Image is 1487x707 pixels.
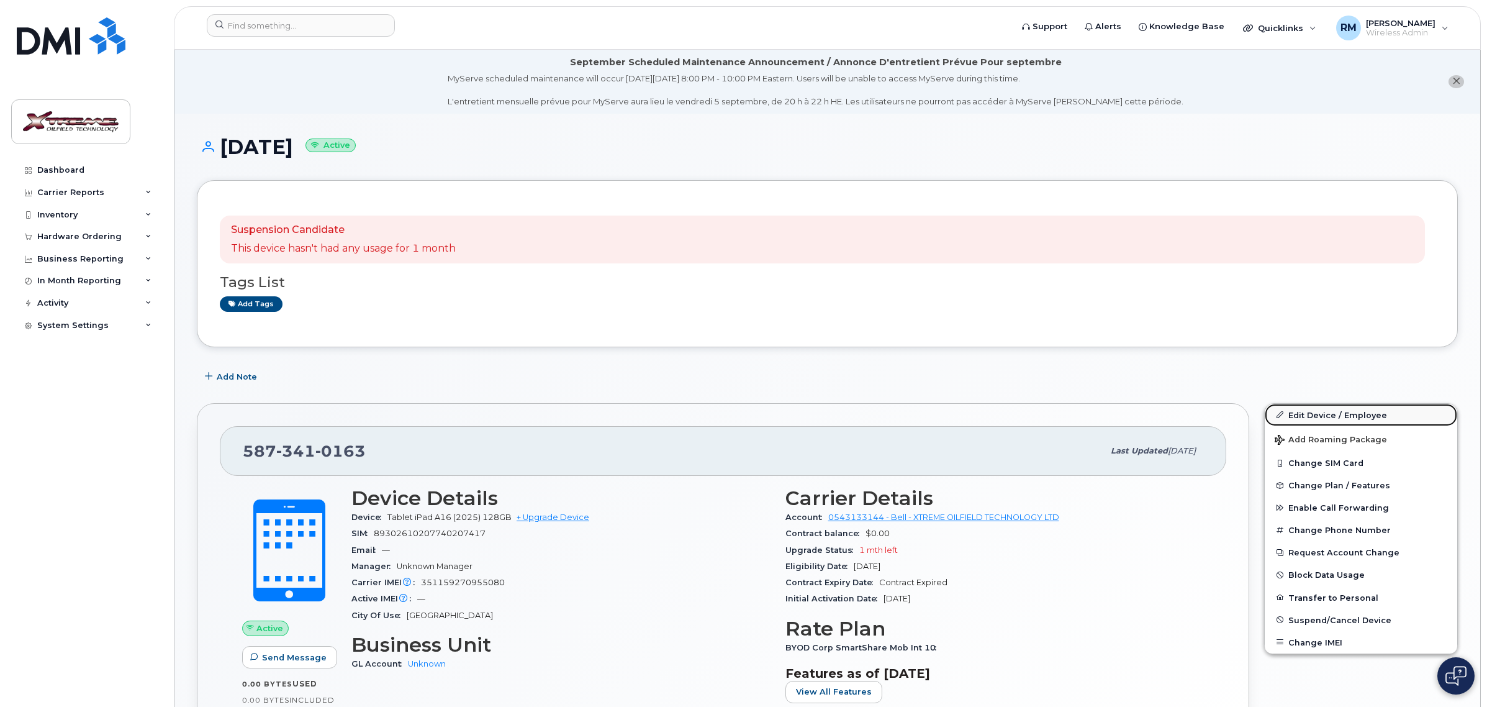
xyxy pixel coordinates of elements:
[1449,75,1464,88] button: close notification
[1265,609,1457,631] button: Suspend/Cancel Device
[866,529,890,538] span: $0.00
[305,139,356,153] small: Active
[397,562,472,571] span: Unknown Manager
[351,529,374,538] span: SIM
[382,545,390,555] span: —
[242,696,289,705] span: 0.00 Bytes
[1265,404,1457,426] a: Edit Device / Employee
[785,545,859,555] span: Upgrade Status
[256,623,283,634] span: Active
[1288,503,1389,513] span: Enable Call Forwarding
[1265,631,1457,654] button: Change IMEI
[231,223,456,237] p: Suspension Candidate
[1265,563,1457,586] button: Block Data Usage
[374,529,486,538] span: 89302610207740207417
[785,681,882,703] button: View All Features
[242,680,292,688] span: 0.00 Bytes
[220,275,1435,290] h3: Tags List
[417,594,425,603] span: —
[408,659,446,668] a: Unknown
[1288,615,1391,624] span: Suspend/Cancel Device
[315,442,366,460] span: 0163
[387,513,512,522] span: Tablet iPad A16 (2025) 128GB
[351,611,407,620] span: City Of Use
[217,371,257,383] span: Add Note
[785,643,942,652] span: BYOD Corp SmartShare Mob Int 10
[859,545,898,555] span: 1 mth left
[1265,452,1457,474] button: Change SIM Card
[796,686,872,698] span: View All Features
[351,578,421,587] span: Carrier IMEI
[1265,541,1457,563] button: Request Account Change
[1265,496,1457,519] button: Enable Call Forwarding
[351,487,771,509] h3: Device Details
[243,442,366,460] span: 587
[1275,435,1387,447] span: Add Roaming Package
[1168,446,1196,455] span: [DATE]
[1445,666,1467,686] img: Open chat
[884,594,910,603] span: [DATE]
[351,562,397,571] span: Manager
[828,513,1059,522] a: 0543133144 - Bell - XTREME OILFIELD TECHNOLOGY LTD
[231,242,456,256] p: This device hasn't had any usage for 1 month
[1265,586,1457,609] button: Transfer to Personal
[785,666,1205,681] h3: Features as of [DATE]
[785,513,828,522] span: Account
[292,679,317,688] span: used
[854,562,880,571] span: [DATE]
[448,73,1183,107] div: MyServe scheduled maintenance will occur [DATE][DATE] 8:00 PM - 10:00 PM Eastern. Users will be u...
[351,594,417,603] span: Active IMEI
[407,611,493,620] span: [GEOGRAPHIC_DATA]
[351,659,408,668] span: GL Account
[785,487,1205,509] h3: Carrier Details
[351,545,382,555] span: Email
[242,646,337,668] button: Send Message
[351,513,387,522] span: Device
[785,594,884,603] span: Initial Activation Date
[1265,519,1457,541] button: Change Phone Number
[1265,474,1457,496] button: Change Plan / Features
[421,578,505,587] span: 351159270955080
[351,634,771,656] h3: Business Unit
[517,513,589,522] a: + Upgrade Device
[785,578,879,587] span: Contract Expiry Date
[785,618,1205,640] h3: Rate Plan
[879,578,947,587] span: Contract Expired
[570,56,1062,69] div: September Scheduled Maintenance Announcement / Annonce D'entretient Prévue Pour septembre
[1288,481,1390,490] span: Change Plan / Features
[262,652,327,664] span: Send Message
[1265,426,1457,452] button: Add Roaming Package
[785,562,854,571] span: Eligibility Date
[197,366,268,388] button: Add Note
[197,136,1458,158] h1: [DATE]
[785,529,866,538] span: Contract balance
[220,296,282,312] a: Add tags
[1111,446,1168,455] span: Last updated
[276,442,315,460] span: 341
